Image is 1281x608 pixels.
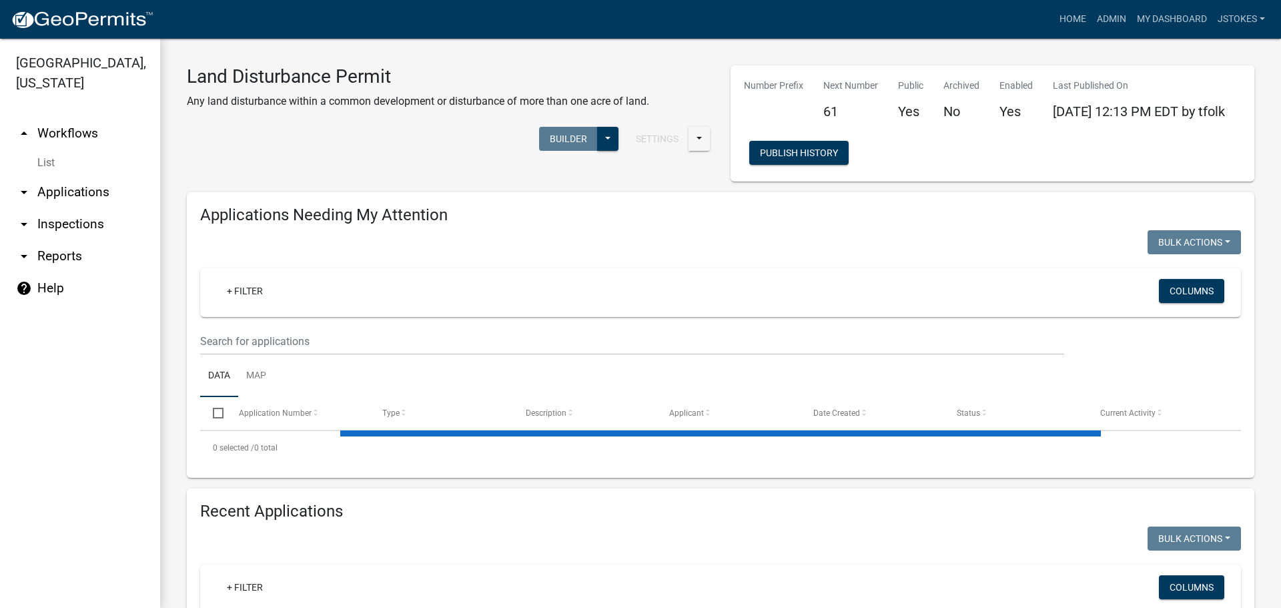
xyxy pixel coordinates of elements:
[669,408,704,418] span: Applicant
[957,408,980,418] span: Status
[200,397,226,429] datatable-header-cell: Select
[813,408,860,418] span: Date Created
[1159,279,1224,303] button: Columns
[16,125,32,141] i: arrow_drop_up
[226,397,369,429] datatable-header-cell: Application Number
[513,397,657,429] datatable-header-cell: Description
[16,248,32,264] i: arrow_drop_down
[1100,408,1156,418] span: Current Activity
[1212,7,1270,32] a: jstokes
[898,79,923,93] p: Public
[16,280,32,296] i: help
[999,103,1033,119] h5: Yes
[1148,527,1241,551] button: Bulk Actions
[200,328,1064,355] input: Search for applications
[239,408,312,418] span: Application Number
[1092,7,1132,32] a: Admin
[749,141,849,165] button: Publish History
[944,397,1088,429] datatable-header-cell: Status
[625,127,689,151] button: Settings
[370,397,513,429] datatable-header-cell: Type
[238,355,274,398] a: Map
[213,443,254,452] span: 0 selected /
[382,408,400,418] span: Type
[200,502,1241,521] h4: Recent Applications
[943,79,979,93] p: Archived
[898,103,923,119] h5: Yes
[800,397,943,429] datatable-header-cell: Date Created
[526,408,566,418] span: Description
[200,431,1241,465] div: 0 total
[1132,7,1212,32] a: My Dashboard
[749,149,849,160] wm-modal-confirm: Workflow Publish History
[200,355,238,398] a: Data
[744,79,803,93] p: Number Prefix
[187,93,649,109] p: Any land disturbance within a common development or disturbance of more than one acre of land.
[823,103,878,119] h5: 61
[1053,79,1225,93] p: Last Published On
[999,79,1033,93] p: Enabled
[823,79,878,93] p: Next Number
[16,216,32,232] i: arrow_drop_down
[1054,7,1092,32] a: Home
[187,65,649,88] h3: Land Disturbance Permit
[539,127,598,151] button: Builder
[943,103,979,119] h5: No
[1159,575,1224,599] button: Columns
[657,397,800,429] datatable-header-cell: Applicant
[16,184,32,200] i: arrow_drop_down
[1088,397,1231,429] datatable-header-cell: Current Activity
[216,279,274,303] a: + Filter
[1148,230,1241,254] button: Bulk Actions
[216,575,274,599] a: + Filter
[200,206,1241,225] h4: Applications Needing My Attention
[1053,103,1225,119] span: [DATE] 12:13 PM EDT by tfolk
